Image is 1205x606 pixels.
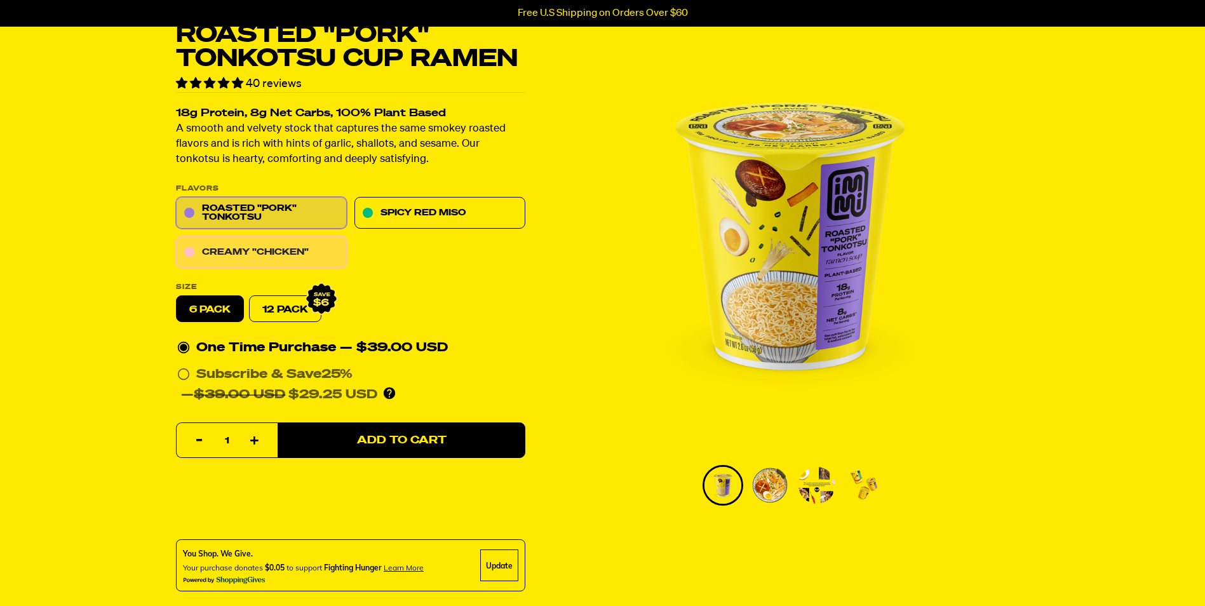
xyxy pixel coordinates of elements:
[286,563,322,573] span: to support
[194,389,285,401] del: $39.00 USD
[356,435,446,446] span: Add to Cart
[704,467,741,504] img: Roasted "Pork" Tonkotsu Cup Ramen
[354,198,525,229] a: Spicy Red Miso
[577,23,1004,450] div: PDP main carousel
[265,563,285,573] span: $0.05
[196,365,353,385] div: Subscribe & Save
[183,577,266,585] img: Powered By ShoppingGives
[176,78,246,90] span: 4.78 stars
[518,8,688,19] p: Free U.S Shipping on Orders Over $60
[278,423,525,459] button: Add to Cart
[176,284,525,291] label: Size
[577,23,1004,450] img: Roasted "Pork" Tonkotsu Cup Ramen
[384,563,424,573] span: Learn more about donating
[176,237,347,269] a: Creamy "Chicken"
[181,385,377,405] div: — $29.25 USD
[577,465,1004,506] div: PDP main carousel thumbnails
[246,78,302,90] span: 40 reviews
[176,296,244,323] label: 6 pack
[183,563,263,573] span: Your purchase donates
[577,23,1004,450] li: 1 of 4
[176,23,525,71] h1: Roasted "Pork" Tonkotsu Cup Ramen
[798,467,835,504] img: Roasted "Pork" Tonkotsu Cup Ramen
[845,467,882,504] img: Roasted "Pork" Tonkotsu Cup Ramen
[324,563,382,573] span: Fighting Hunger
[176,185,525,192] p: Flavors
[6,548,134,600] iframe: Marketing Popup
[321,368,353,381] span: 25%
[751,467,788,504] img: Roasted "Pork" Tonkotsu Cup Ramen
[703,465,743,506] li: Go to slide 1
[176,122,525,168] p: A smooth and velvety stock that captures the same smokey roasted flavors and is rich with hints o...
[249,296,321,323] a: 12 Pack
[177,338,524,358] div: One Time Purchase
[176,198,347,229] a: Roasted "Pork" Tonkotsu
[844,465,884,506] li: Go to slide 4
[183,549,424,560] div: You Shop. We Give.
[797,465,837,506] li: Go to slide 3
[340,338,448,358] div: — $39.00 USD
[184,424,270,459] input: quantity
[480,550,518,582] div: Update Cause Button
[176,109,525,119] h2: 18g Protein, 8g Net Carbs, 100% Plant Based
[750,465,790,506] li: Go to slide 2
